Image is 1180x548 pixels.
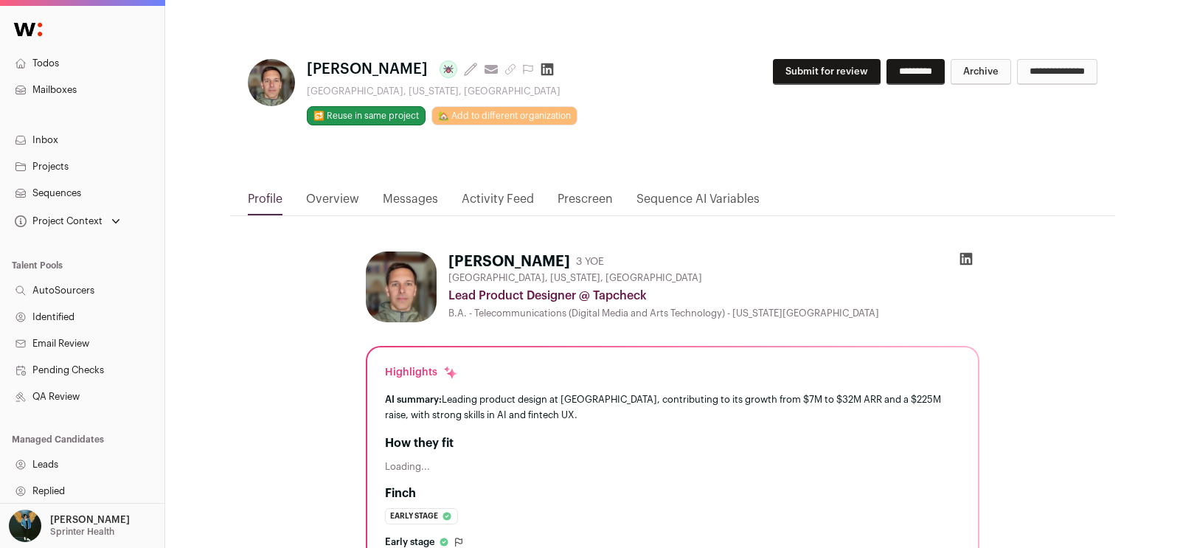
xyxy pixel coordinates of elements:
[951,59,1011,85] button: Archive
[383,190,438,215] a: Messages
[385,365,458,380] div: Highlights
[385,461,960,473] div: Loading...
[448,272,702,284] span: [GEOGRAPHIC_DATA], [US_STATE], [GEOGRAPHIC_DATA]
[636,190,760,215] a: Sequence AI Variables
[431,106,577,125] a: 🏡 Add to different organization
[448,252,570,272] h1: [PERSON_NAME]
[366,252,437,322] img: 3c625dcc6f8c4403cd71c5c2167915e3516027ae27432bbc52c38b82d4bb74dc.jpg
[576,254,604,269] div: 3 YOE
[50,526,114,538] p: Sprinter Health
[385,485,416,502] h2: Finch
[385,395,442,404] span: AI summary:
[306,190,359,215] a: Overview
[462,190,534,215] a: Activity Feed
[558,190,613,215] a: Prescreen
[307,86,577,97] div: [GEOGRAPHIC_DATA], [US_STATE], [GEOGRAPHIC_DATA]
[448,287,979,305] div: Lead Product Designer @ Tapcheck
[6,510,133,542] button: Open dropdown
[307,59,428,80] span: [PERSON_NAME]
[773,59,881,85] button: Submit for review
[385,434,960,452] h2: How they fit
[6,15,50,44] img: Wellfound
[248,59,295,106] img: 3c625dcc6f8c4403cd71c5c2167915e3516027ae27432bbc52c38b82d4bb74dc.jpg
[448,308,979,319] div: B.A. - Telecommunications (Digital Media and Arts Technology) - [US_STATE][GEOGRAPHIC_DATA]
[9,510,41,542] img: 12031951-medium_jpg
[385,536,435,548] span: Early stage
[50,514,130,526] p: [PERSON_NAME]
[385,392,960,423] div: Leading product design at [GEOGRAPHIC_DATA], contributing to its growth from $7M to $32M ARR and ...
[307,106,426,125] button: 🔂 Reuse in same project
[12,211,123,232] button: Open dropdown
[248,190,282,215] a: Profile
[12,215,103,227] div: Project Context
[390,509,438,524] span: Early stage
